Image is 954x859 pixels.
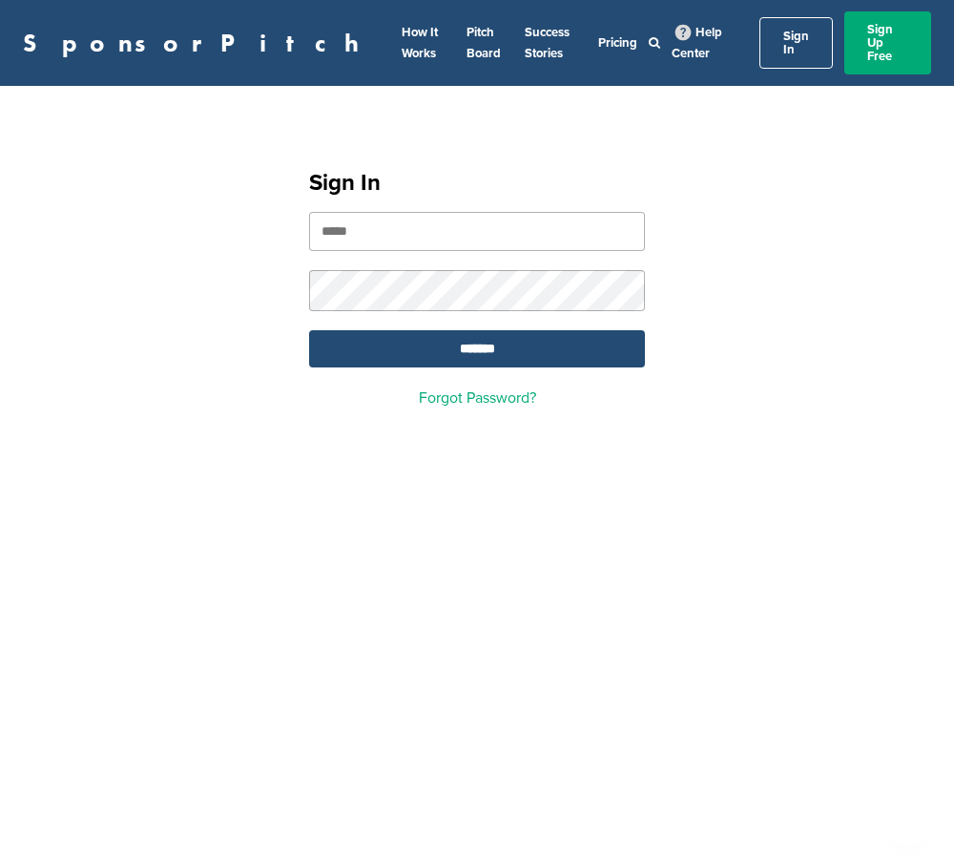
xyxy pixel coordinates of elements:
a: Sign In [759,17,833,69]
a: Success Stories [525,25,570,61]
a: Pricing [598,35,637,51]
a: How It Works [402,25,438,61]
a: Sign Up Free [844,11,931,74]
a: Pitch Board [467,25,501,61]
a: Forgot Password? [419,388,536,408]
iframe: Button to launch messaging window [878,783,939,844]
a: SponsorPitch [23,31,371,55]
a: Help Center [672,21,722,65]
h1: Sign In [309,166,645,200]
